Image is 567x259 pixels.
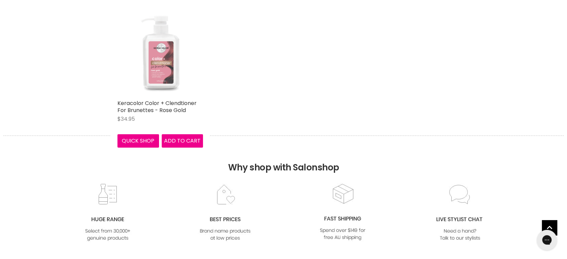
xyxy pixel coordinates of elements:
[3,136,564,183] h2: Why shop with Salonshop
[198,184,252,242] img: prices.jpg
[164,137,201,145] span: Add to cart
[117,115,135,123] span: $34.95
[533,227,560,252] iframe: Gorgias live chat messenger
[81,184,135,242] img: range2_8cf790d4-220e-469f-917d-a18fed3854b6.jpg
[117,11,203,96] img: Keracolor Color + Clendtioner For Brunettes - Rose Gold
[117,134,159,148] button: Quick shop
[162,134,203,148] button: Add to cart
[542,220,557,238] span: Back to top
[117,99,197,114] a: Keracolor Color + Clendtioner For Brunettes - Rose Gold
[542,220,557,235] a: Back to top
[433,184,487,242] img: chat_c0a1c8f7-3133-4fc6-855f-7264552747f6.jpg
[315,183,370,242] img: fast.jpg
